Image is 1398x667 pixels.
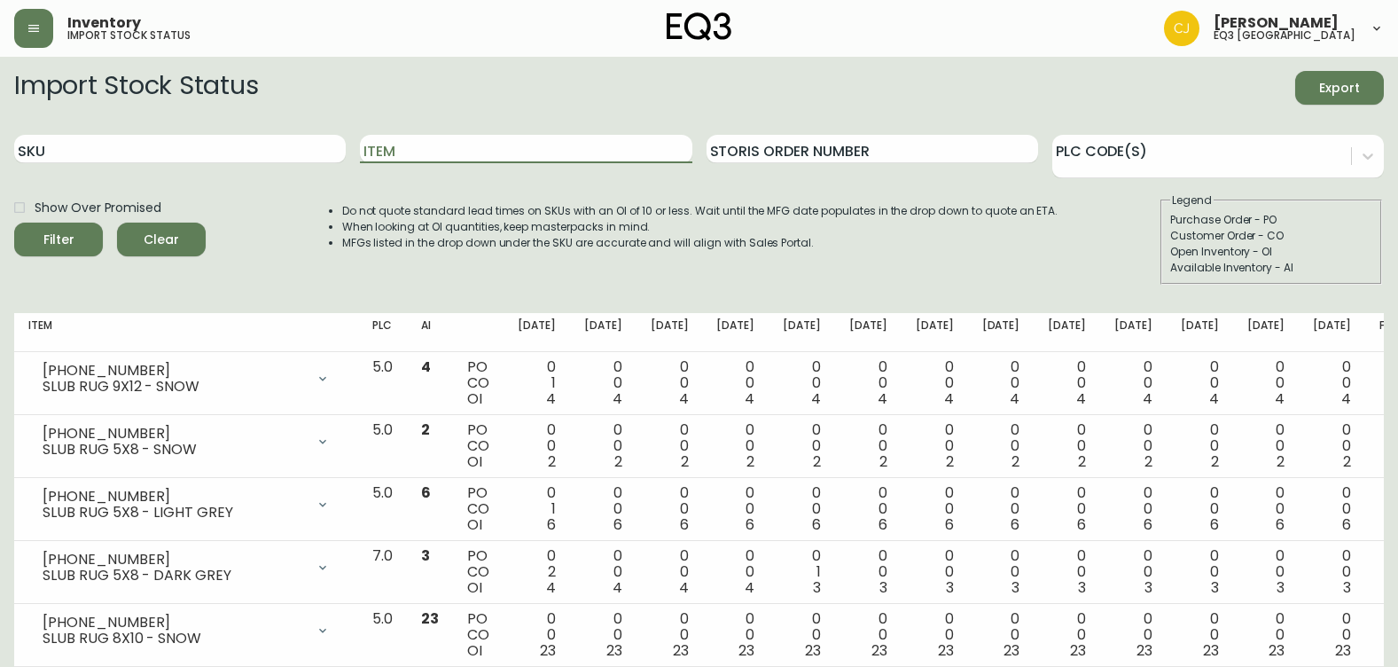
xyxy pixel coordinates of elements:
[679,388,689,409] span: 4
[745,388,754,409] span: 4
[1070,640,1086,661] span: 23
[746,451,754,472] span: 2
[849,548,887,596] div: 0 0
[813,577,821,598] span: 3
[358,313,407,352] th: PLC
[467,514,482,535] span: OI
[28,611,344,650] div: [PHONE_NUMBER]SLUB RUG 8X10 - SNOW
[1164,11,1199,46] img: 7836c8950ad67d536e8437018b5c2533
[1170,192,1214,208] legend: Legend
[1144,451,1152,472] span: 2
[584,611,622,659] div: 0 0
[916,485,954,533] div: 0 0
[938,640,954,661] span: 23
[783,548,821,596] div: 0 1
[1247,359,1285,407] div: 0 0
[28,359,344,398] div: [PHONE_NUMBER]SLUB RUG 9X12 - SNOW
[946,451,954,472] span: 2
[1048,485,1086,533] div: 0 0
[805,640,821,661] span: 23
[1209,388,1219,409] span: 4
[916,611,954,659] div: 0 0
[1048,611,1086,659] div: 0 0
[1214,30,1355,41] h5: eq3 [GEOGRAPHIC_DATA]
[518,359,556,407] div: 0 1
[28,422,344,461] div: [PHONE_NUMBER]SLUB RUG 5X8 - SNOW
[879,514,887,535] span: 6
[968,313,1035,352] th: [DATE]
[1048,359,1086,407] div: 0 0
[358,352,407,415] td: 5.0
[35,199,161,217] span: Show Over Promised
[1295,71,1384,105] button: Export
[1078,451,1086,472] span: 2
[546,388,556,409] span: 4
[916,548,954,596] div: 0 0
[651,359,689,407] div: 0 0
[1181,611,1219,659] div: 0 0
[14,71,258,105] h2: Import Stock Status
[1078,577,1086,598] span: 3
[43,363,305,379] div: [PHONE_NUMBER]
[43,568,305,584] div: SLUB RUG 5X8 - DARK GREY
[28,485,344,524] div: [PHONE_NUMBER]SLUB RUG 5X8 - LIGHT GREY
[1181,359,1219,407] div: 0 0
[702,313,769,352] th: [DATE]
[342,219,1058,235] li: When looking at OI quantities, keep masterpacks in mind.
[1343,577,1351,598] span: 3
[1181,422,1219,470] div: 0 0
[1313,548,1351,596] div: 0 0
[547,514,556,535] span: 6
[849,359,887,407] div: 0 0
[1076,388,1086,409] span: 4
[769,313,835,352] th: [DATE]
[43,379,305,395] div: SLUB RUG 9X12 - SNOW
[637,313,703,352] th: [DATE]
[421,545,430,566] span: 3
[1233,313,1300,352] th: [DATE]
[67,16,141,30] span: Inventory
[342,235,1058,251] li: MFGs listed in the drop down under the SKU are accurate and will align with Sales Portal.
[467,548,489,596] div: PO CO
[835,313,902,352] th: [DATE]
[982,485,1020,533] div: 0 0
[679,577,689,598] span: 4
[613,577,622,598] span: 4
[421,483,431,503] span: 6
[43,631,305,647] div: SLUB RUG 8X10 - SNOW
[1181,485,1219,533] div: 0 0
[421,608,439,629] span: 23
[1211,451,1219,472] span: 2
[1114,359,1152,407] div: 0 0
[651,422,689,470] div: 0 0
[358,604,407,667] td: 5.0
[1247,485,1285,533] div: 0 0
[584,359,622,407] div: 0 0
[614,451,622,472] span: 2
[745,577,754,598] span: 4
[651,548,689,596] div: 0 0
[613,514,622,535] span: 6
[518,548,556,596] div: 0 2
[783,611,821,659] div: 0 0
[813,451,821,472] span: 2
[43,229,74,251] div: Filter
[546,577,556,598] span: 4
[407,313,453,352] th: AI
[1277,451,1285,472] span: 2
[1048,548,1086,596] div: 0 0
[421,420,430,440] span: 2
[1341,388,1351,409] span: 4
[467,485,489,533] div: PO CO
[982,548,1020,596] div: 0 0
[1275,388,1285,409] span: 4
[716,485,754,533] div: 0 0
[783,422,821,470] div: 0 0
[1211,577,1219,598] span: 3
[1077,514,1086,535] span: 6
[1247,548,1285,596] div: 0 0
[916,422,954,470] div: 0 0
[651,611,689,659] div: 0 0
[1100,313,1167,352] th: [DATE]
[504,313,570,352] th: [DATE]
